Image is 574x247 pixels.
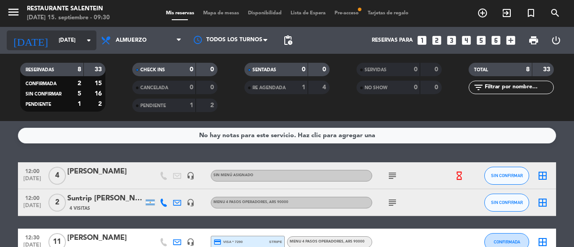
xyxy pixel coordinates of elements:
i: add_circle_outline [477,8,488,18]
i: border_all [537,197,548,208]
i: search [550,8,561,18]
i: power_settings_new [551,35,561,46]
i: headset_mic [187,172,195,180]
span: CHECK INS [140,68,165,72]
span: Lista de Espera [286,11,330,16]
strong: 0 [190,66,193,73]
span: SIN CONFIRMAR [26,92,61,96]
strong: 1 [78,101,81,107]
i: looks_5 [475,35,487,46]
span: pending_actions [283,35,293,46]
span: TOTAL [474,68,488,72]
span: Menu 4 pasos operadores [290,240,365,243]
span: CONFIRMADA [26,82,57,86]
strong: 0 [435,66,440,73]
span: SENTADAS [252,68,276,72]
span: Almuerzo [116,37,147,43]
span: 12:30 [21,232,43,242]
span: Pendiente [140,104,166,108]
span: 12:00 [21,192,43,203]
strong: 0 [414,66,417,73]
span: CONFIRMADA [494,239,520,244]
i: turned_in_not [526,8,536,18]
span: Pendiente [26,102,51,107]
span: 2 [48,194,66,212]
span: 4 [48,167,66,185]
span: Mis reservas [161,11,199,16]
strong: 2 [210,102,216,108]
strong: 1 [302,84,305,91]
div: [PERSON_NAME] [67,166,143,178]
span: RESERVADAS [26,68,54,72]
span: SERVIDAS [365,68,387,72]
strong: 2 [78,80,81,87]
span: stripe [269,239,282,245]
i: credit_card [213,238,222,246]
strong: 0 [210,84,216,91]
i: looks_4 [461,35,472,46]
input: Filtrar por nombre... [484,82,553,92]
span: 4 Visitas [70,205,90,212]
div: LOG OUT [545,27,567,54]
span: Menu 4 pasos operadores [213,200,288,204]
i: arrow_drop_down [83,35,94,46]
i: headset_mic [187,238,195,246]
strong: 0 [435,84,440,91]
div: [DATE] 15. septiembre - 09:30 [27,13,110,22]
i: looks_3 [446,35,457,46]
span: CANCELADA [140,86,168,90]
span: print [528,35,539,46]
strong: 0 [414,84,417,91]
strong: 33 [543,66,552,73]
strong: 8 [78,66,81,73]
strong: 0 [190,84,193,91]
span: fiber_manual_record [357,7,362,12]
span: Reservas para [372,37,413,43]
i: [DATE] [7,30,54,50]
strong: 15 [95,80,104,87]
span: , ARS 90000 [344,240,365,243]
button: SIN CONFIRMAR [484,167,529,185]
span: SIN CONFIRMAR [491,173,523,178]
i: subject [387,170,398,181]
span: Mapa de mesas [199,11,244,16]
div: Suntrip [PERSON_NAME] [67,193,143,204]
i: menu [7,5,20,19]
span: , ARS 90000 [267,200,288,204]
span: NO SHOW [365,86,387,90]
strong: 0 [210,66,216,73]
span: Tarjetas de regalo [363,11,413,16]
strong: 5 [78,91,81,97]
div: [PERSON_NAME] [67,232,143,244]
strong: 2 [98,101,104,107]
span: Sin menú asignado [213,173,253,177]
strong: 0 [322,66,328,73]
div: No hay notas para este servicio. Haz clic para agregar una [199,130,375,141]
button: SIN CONFIRMAR [484,194,529,212]
span: [DATE] [21,203,43,213]
div: Restaurante Salentein [27,4,110,13]
i: headset_mic [187,199,195,207]
span: SIN CONFIRMAR [491,200,523,205]
strong: 33 [95,66,104,73]
i: looks_6 [490,35,502,46]
i: exit_to_app [501,8,512,18]
button: menu [7,5,20,22]
strong: 16 [95,91,104,97]
span: Pre-acceso [330,11,363,16]
span: visa * 7290 [213,238,243,246]
i: hourglass_empty [454,171,464,181]
i: filter_list [473,82,484,93]
strong: 0 [302,66,305,73]
span: Disponibilidad [244,11,286,16]
i: subject [387,197,398,208]
i: add_box [505,35,517,46]
i: looks_one [416,35,428,46]
i: looks_two [431,35,443,46]
strong: 4 [322,84,328,91]
span: RE AGENDADA [252,86,286,90]
span: [DATE] [21,176,43,186]
strong: 8 [526,66,530,73]
strong: 1 [190,102,193,108]
i: border_all [537,170,548,181]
